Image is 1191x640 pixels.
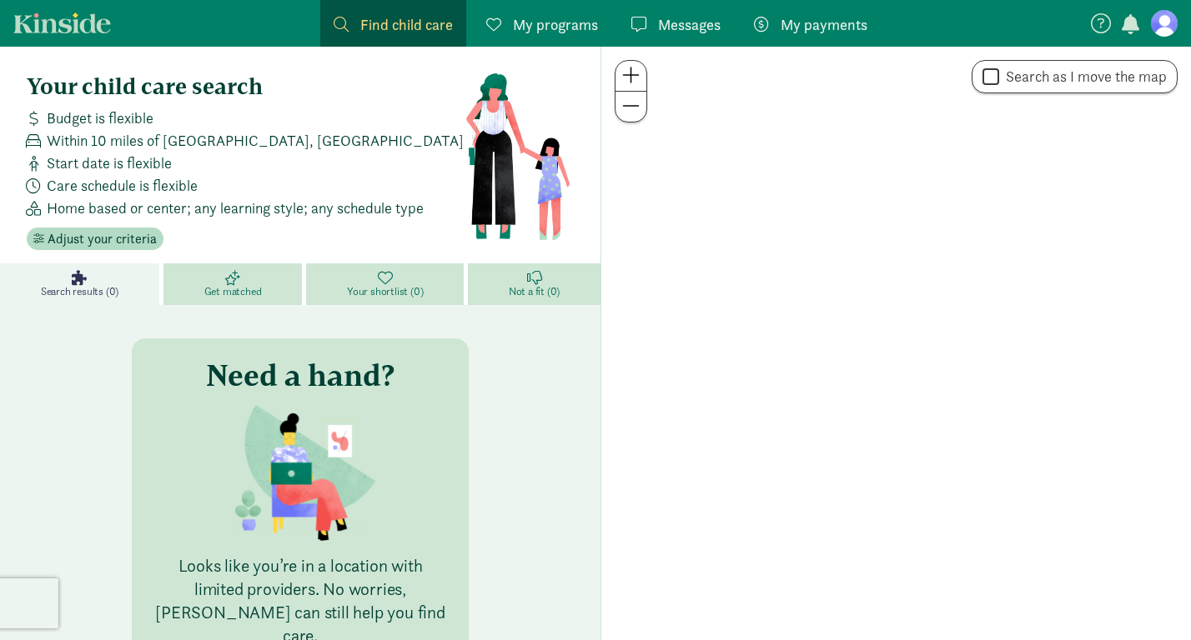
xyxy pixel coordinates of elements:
[163,263,306,305] a: Get matched
[47,129,464,152] span: Within 10 miles of [GEOGRAPHIC_DATA], [GEOGRAPHIC_DATA]
[47,107,153,129] span: Budget is flexible
[999,67,1167,87] label: Search as I move the map
[47,174,198,197] span: Care schedule is flexible
[27,227,163,251] button: Adjust your criteria
[347,285,423,298] span: Your shortlist (0)
[306,263,468,305] a: Your shortlist (0)
[204,285,262,298] span: Get matched
[47,152,172,174] span: Start date is flexible
[206,358,394,392] h3: Need a hand?
[509,285,560,298] span: Not a fit (0)
[13,12,111,33] a: Kinside
[468,263,601,305] a: Not a fit (0)
[781,13,867,36] span: My payments
[360,13,453,36] span: Find child care
[513,13,598,36] span: My programs
[27,73,465,100] h4: Your child care search
[47,197,424,219] span: Home based or center; any learning style; any schedule type
[48,229,157,249] span: Adjust your criteria
[41,285,118,298] span: Search results (0)
[658,13,721,36] span: Messages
